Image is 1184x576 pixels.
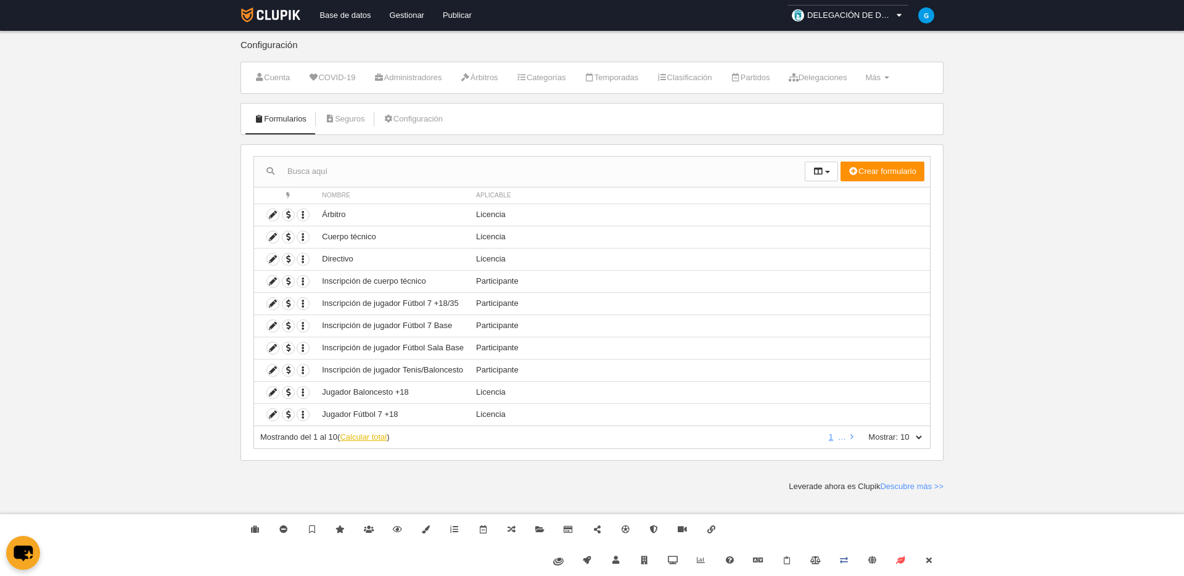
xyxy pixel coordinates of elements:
[470,337,930,359] td: Participante
[792,9,804,22] img: OaW5YbJxXZzo.30x30.jpg
[724,68,777,87] a: Partidos
[316,248,470,270] td: Directivo
[316,403,470,426] td: Jugador Fútbol 7 +18
[865,73,881,82] span: Más
[807,9,894,22] span: DELEGACIÓN DE DEPORTES AYUNTAMIENTO DE [GEOGRAPHIC_DATA]
[470,403,930,426] td: Licencia
[316,315,470,337] td: Inscripción de jugador Fútbol 7 Base
[856,432,898,443] label: Mostrar:
[650,68,718,87] a: Clasificación
[470,226,930,248] td: Licencia
[470,381,930,403] td: Licencia
[6,536,40,570] button: chat-button
[841,162,924,181] button: Crear formulario
[377,110,450,128] a: Configuración
[470,248,930,270] td: Licencia
[470,359,930,381] td: Participante
[470,292,930,315] td: Participante
[577,68,645,87] a: Temporadas
[858,68,895,87] a: Más
[340,432,387,442] a: Calcular total
[247,110,313,128] a: Formularios
[510,68,573,87] a: Categorías
[316,381,470,403] td: Jugador Baloncesto +18
[787,5,909,26] a: DELEGACIÓN DE DEPORTES AYUNTAMIENTO DE [GEOGRAPHIC_DATA]
[838,432,846,443] li: …
[470,204,930,226] td: Licencia
[318,110,372,128] a: Seguros
[316,359,470,381] td: Inscripción de jugador Tenis/Baloncesto
[302,68,362,87] a: COVID-19
[316,226,470,248] td: Cuerpo técnico
[789,481,943,492] div: Leverade ahora es Clupik
[826,432,836,442] a: 1
[247,68,297,87] a: Cuenta
[470,270,930,292] td: Participante
[260,432,820,443] div: ( )
[316,270,470,292] td: Inscripción de cuerpo técnico
[322,192,350,199] span: Nombre
[316,292,470,315] td: Inscripción de jugador Fútbol 7 +18/35
[553,557,564,566] img: fiware.svg
[454,68,505,87] a: Árbitros
[781,68,853,87] a: Delegaciones
[254,162,805,181] input: Busca aquí
[240,40,943,62] div: Configuración
[470,315,930,337] td: Participante
[918,7,934,23] img: c2l6ZT0zMHgzMCZmcz05JnRleHQ9RyZiZz0wMzliZTU%3D.png
[476,192,511,199] span: Aplicable
[316,337,470,359] td: Inscripción de jugador Fútbol Sala Base
[260,432,337,442] span: Mostrando del 1 al 10
[880,482,943,491] a: Descubre más >>
[367,68,448,87] a: Administradores
[316,204,470,226] td: Árbitro
[241,7,301,22] img: Clupik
